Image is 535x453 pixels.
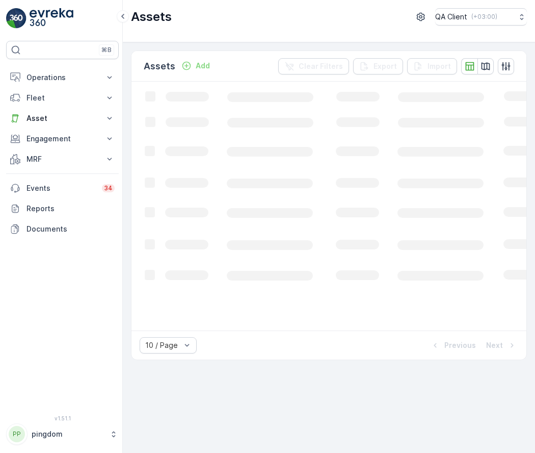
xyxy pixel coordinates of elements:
[353,58,403,74] button: Export
[9,426,25,442] div: PP
[6,108,119,129] button: Asset
[26,154,98,164] p: MRF
[30,8,73,29] img: logo_light-DOdMpM7g.png
[196,61,210,71] p: Add
[435,8,527,26] button: QA Client(+03:00)
[6,8,26,29] img: logo
[6,88,119,108] button: Fleet
[26,72,98,83] p: Operations
[427,61,451,71] p: Import
[6,423,119,445] button: PPpingdom
[26,183,96,193] p: Events
[104,184,113,192] p: 34
[26,93,98,103] p: Fleet
[444,340,476,350] p: Previous
[278,58,349,74] button: Clear Filters
[26,224,115,234] p: Documents
[471,13,497,21] p: ( +03:00 )
[26,134,98,144] p: Engagement
[177,60,214,72] button: Add
[407,58,457,74] button: Import
[6,67,119,88] button: Operations
[6,129,119,149] button: Engagement
[131,9,172,25] p: Assets
[6,219,119,239] a: Documents
[486,340,503,350] p: Next
[32,429,104,439] p: pingdom
[485,339,518,351] button: Next
[299,61,343,71] p: Clear Filters
[6,198,119,219] a: Reports
[373,61,397,71] p: Export
[26,113,98,123] p: Asset
[26,204,115,214] p: Reports
[6,178,119,198] a: Events34
[6,415,119,421] span: v 1.51.1
[435,12,467,22] p: QA Client
[144,59,175,73] p: Assets
[429,339,477,351] button: Previous
[6,149,119,169] button: MRF
[101,46,112,54] p: ⌘B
